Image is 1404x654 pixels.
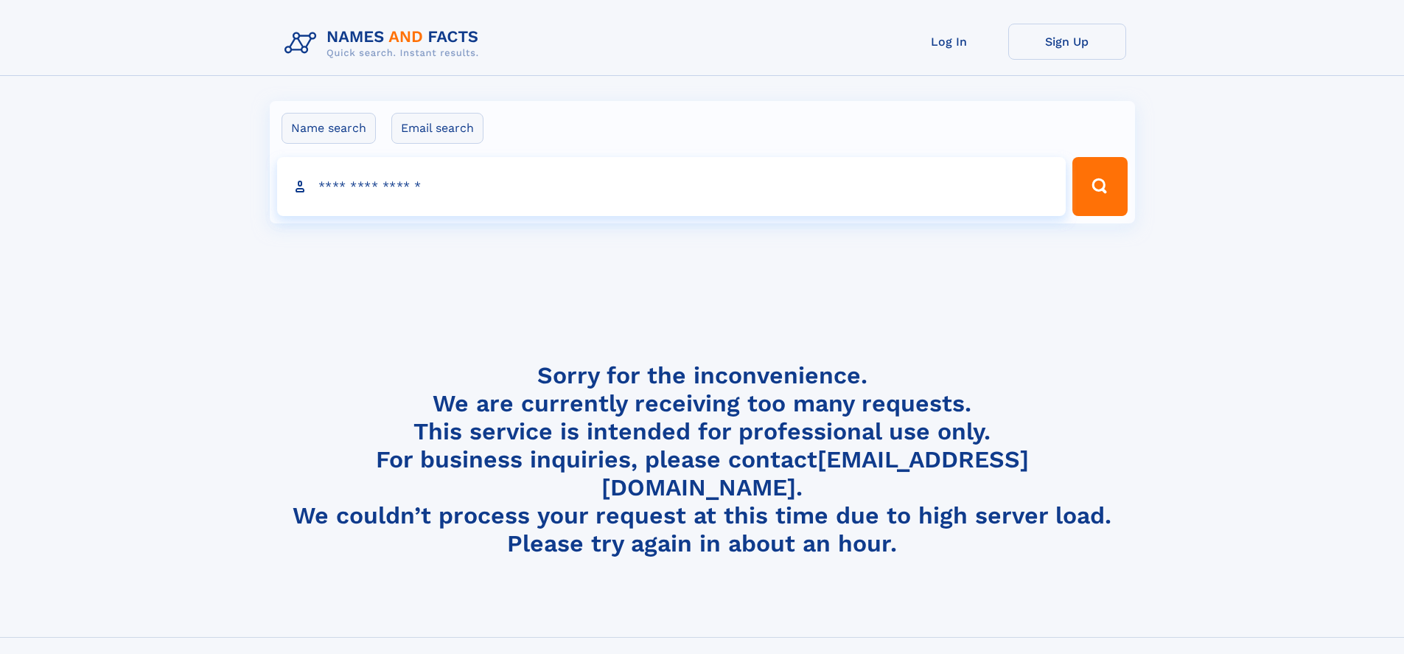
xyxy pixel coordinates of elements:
[279,24,491,63] img: Logo Names and Facts
[279,361,1126,558] h4: Sorry for the inconvenience. We are currently receiving too many requests. This service is intend...
[1008,24,1126,60] a: Sign Up
[601,445,1029,501] a: [EMAIL_ADDRESS][DOMAIN_NAME]
[1072,157,1127,216] button: Search Button
[890,24,1008,60] a: Log In
[282,113,376,144] label: Name search
[277,157,1066,216] input: search input
[391,113,483,144] label: Email search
